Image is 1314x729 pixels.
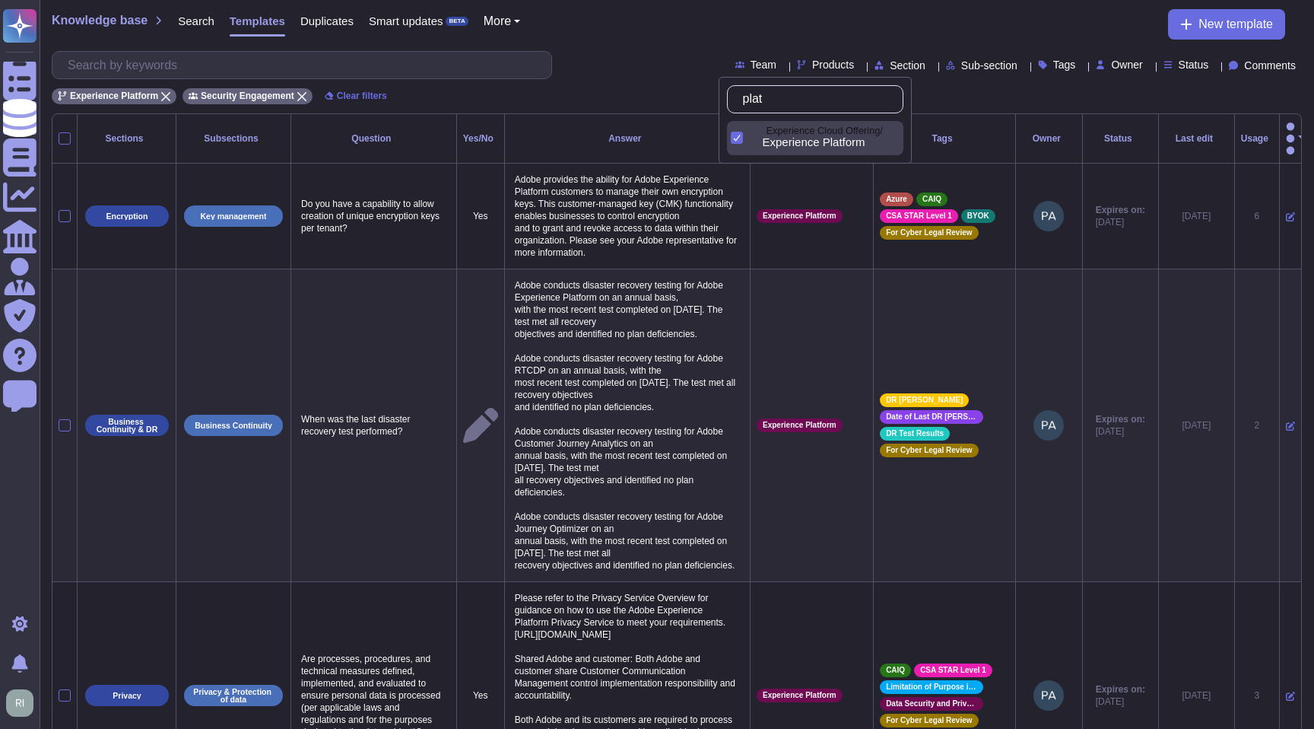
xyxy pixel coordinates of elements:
[52,14,148,27] span: Knowledge base
[886,700,977,708] span: Data Security and Privacy Lifecycle Management
[201,91,294,100] span: Security Engagement
[890,60,925,71] span: Section
[70,91,158,100] span: Experience Platform
[106,212,148,221] p: Encryption
[886,229,972,237] span: For Cyber Legal Review
[511,134,744,143] div: Answer
[880,134,1009,143] div: Tags
[886,212,952,220] span: CSA STAR Level 1
[886,447,972,454] span: For Cyber Legal Review
[113,692,141,700] p: Privacy
[1111,59,1142,70] span: Owner
[446,17,468,26] div: BETA
[297,409,450,441] p: When was the last disaster recovery test performed?
[886,683,977,691] span: Limitation of Purpose in Personal Data Processing
[1165,419,1228,431] div: [DATE]
[1053,59,1076,70] span: Tags
[463,210,498,222] p: Yes
[1089,134,1152,143] div: Status
[1165,134,1228,143] div: Last edit
[886,396,963,404] span: DR [PERSON_NAME]
[886,413,977,421] span: Date of Last DR [PERSON_NAME]
[751,59,776,70] span: Team
[1241,210,1273,222] div: 6
[735,86,903,113] input: Search by keywords
[812,59,854,70] span: Products
[1165,210,1228,222] div: [DATE]
[1033,201,1064,231] img: user
[763,135,897,149] div: Experience Platform
[1033,680,1064,711] img: user
[1096,413,1145,425] span: Expires on:
[6,689,33,717] img: user
[1096,425,1145,438] span: [DATE]
[484,15,511,27] span: More
[766,126,897,136] p: Experience Cloud Offering/
[1241,419,1273,431] div: 2
[90,418,163,434] p: Business Continuity & DR
[1096,696,1145,708] span: [DATE]
[1244,60,1296,71] span: Comments
[1033,410,1064,441] img: user
[230,15,285,27] span: Templates
[886,717,972,724] span: For Cyber Legal Review
[463,134,498,143] div: Yes/No
[1096,204,1145,216] span: Expires on:
[1241,134,1273,143] div: Usage
[484,15,521,27] button: More
[763,422,836,429] span: Experience Platform
[3,686,44,720] button: user
[967,212,989,220] span: BYOK
[84,134,170,143] div: Sections
[300,15,354,27] span: Duplicates
[1241,689,1273,702] div: 3
[463,689,498,702] p: Yes
[60,52,551,78] input: Search by keywords
[511,170,744,263] p: Adobe provides the ability for Adobe Experience Platform customers to manage their own encryption...
[763,135,865,149] span: Experience Platform
[1096,683,1145,696] span: Expires on:
[1165,689,1228,702] div: [DATE]
[337,91,387,100] span: Clear filters
[751,129,757,147] div: Experience Platform
[178,15,214,27] span: Search
[922,196,941,203] span: CAIQ
[1022,134,1076,143] div: Owner
[1096,216,1145,228] span: [DATE]
[189,688,278,704] p: Privacy & Protection of data
[763,692,836,699] span: Experience Platform
[201,212,267,221] p: Key management
[297,134,450,143] div: Question
[961,60,1017,71] span: Sub-section
[886,430,944,438] span: DR Test Results
[297,194,450,238] p: Do you have a capability to allow creation of unique encryption keys per tenant?
[369,15,443,27] span: Smart updates
[1198,18,1273,30] span: New template
[511,275,744,575] p: Adobe conducts disaster recovery testing for Adobe Experience Platform on an annual basis, with t...
[920,667,986,674] span: CSA STAR Level 1
[1179,59,1209,70] span: Status
[751,121,903,155] div: Experience Platform
[886,667,905,674] span: CAIQ
[886,196,907,203] span: Azure
[195,422,272,430] p: Business Continuity
[763,212,836,220] span: Experience Platform
[1168,9,1285,40] button: New template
